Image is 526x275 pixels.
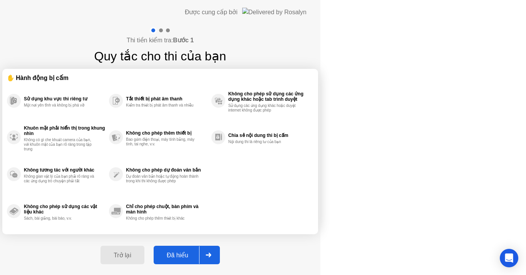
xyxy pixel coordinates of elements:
[126,174,199,183] div: Dự đoán văn bản hoặc tự động hoàn thành trong khi thi không được phép
[126,204,207,215] div: Chỉ cho phép chuột, bàn phím và màn hình
[126,167,207,173] div: Không cho phép dự đoán văn bản
[185,8,238,17] div: Được cung cấp bởi
[24,216,97,221] div: Sách, bài giảng, bài báo, v.v.
[103,252,142,259] div: Trở lại
[228,91,310,102] div: Không cho phép sử dụng các ứng dụng khác hoặc tab trình duyệt
[126,103,199,108] div: Kiểm tra thiết bị phát âm thanh và nhiễu
[228,133,310,138] div: Chia sẻ nội dung thi bị cấm
[94,47,226,65] h1: Quy tắc cho thi của bạn
[228,103,301,113] div: Sử dụng các ứng dụng khác hoặc duyệt internet không được phép
[127,36,194,45] h4: Thi tiền kiểm tra:
[156,252,199,259] div: Đã hiểu
[126,130,207,136] div: Không cho phép thêm thiết bị
[24,138,97,152] div: Không có gì che khuất camera của bạn, với khuôn mặt của bạn rõ ràng trong tập trung
[24,103,97,108] div: Một nơi yên tĩnh và không bị phá vỡ
[24,96,105,102] div: Sử dụng khu vực thi riêng tư
[126,96,207,102] div: Tắt thiết bị phát âm thanh
[228,140,301,144] div: Nội dung thi là riêng tư của bạn
[24,174,97,183] div: Không gian vật lý của bạn phải rõ ràng và các ứng dụng trò chuyện phải tắt
[500,249,518,267] div: Open Intercom Messenger
[242,8,307,17] img: Delivered by Rosalyn
[24,125,105,136] div: Khuôn mặt phải hiển thị trong khung nhìn
[126,137,199,147] div: Bao gồm điện thoại, máy tính bảng, máy tính, tai nghe, v.v.
[173,37,194,43] b: Bước 1
[24,167,105,173] div: Không tương tác với người khác
[7,73,313,82] div: ✋ Hành động bị cấm
[24,204,105,215] div: Không cho phép sử dụng các vật liệu khác
[101,246,144,264] button: Trở lại
[126,216,199,221] div: Không cho phép thêm thiết bị khác
[154,246,220,264] button: Đã hiểu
